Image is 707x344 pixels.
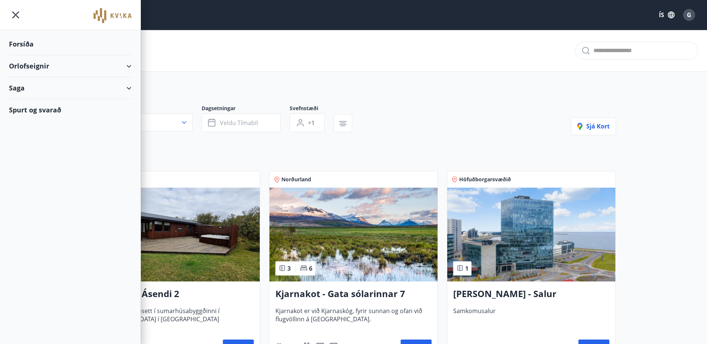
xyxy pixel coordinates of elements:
button: +1 [290,114,325,132]
span: Sælukot er staðsett í sumarhúsabyggðinni í [GEOGRAPHIC_DATA] í [GEOGRAPHIC_DATA] [98,307,254,331]
span: 1 [465,264,468,273]
img: Paella dish [92,188,260,281]
span: Sjá kort [577,122,610,130]
button: Veldu tímabil [202,114,281,132]
span: Kjarnakot er við Kjarnaskóg, fyrir sunnan og ofan við flugvöllinn á [GEOGRAPHIC_DATA]. [275,307,432,331]
span: 6 [309,264,312,273]
span: Dagsetningar [202,105,290,114]
h3: Sælukot - Ásendi 2 [98,287,254,301]
h3: Kjarnakot - Gata sólarinnar 7 [275,287,432,301]
span: Höfuðborgarsvæðið [459,176,511,183]
img: Paella dish [447,188,615,281]
span: Veldu tímabil [220,119,258,127]
div: Forsíða [9,33,132,55]
img: Paella dish [269,188,438,281]
span: Samkomusalur [453,307,609,331]
span: Svefnstæði [290,105,334,114]
span: G [687,11,691,19]
div: Spurt og svarað [9,99,132,121]
span: Svæði [91,105,202,114]
button: Sjá kort [571,117,616,135]
button: Allt [91,114,193,131]
div: Orlofseignir [9,55,132,77]
h3: [PERSON_NAME] - Salur [453,287,609,301]
span: 3 [287,264,291,273]
div: Saga [9,77,132,99]
button: G [680,6,698,24]
img: union_logo [94,8,132,23]
button: ÍS [655,8,679,22]
span: Norðurland [281,176,311,183]
button: menu [9,8,22,22]
span: +1 [308,119,315,127]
